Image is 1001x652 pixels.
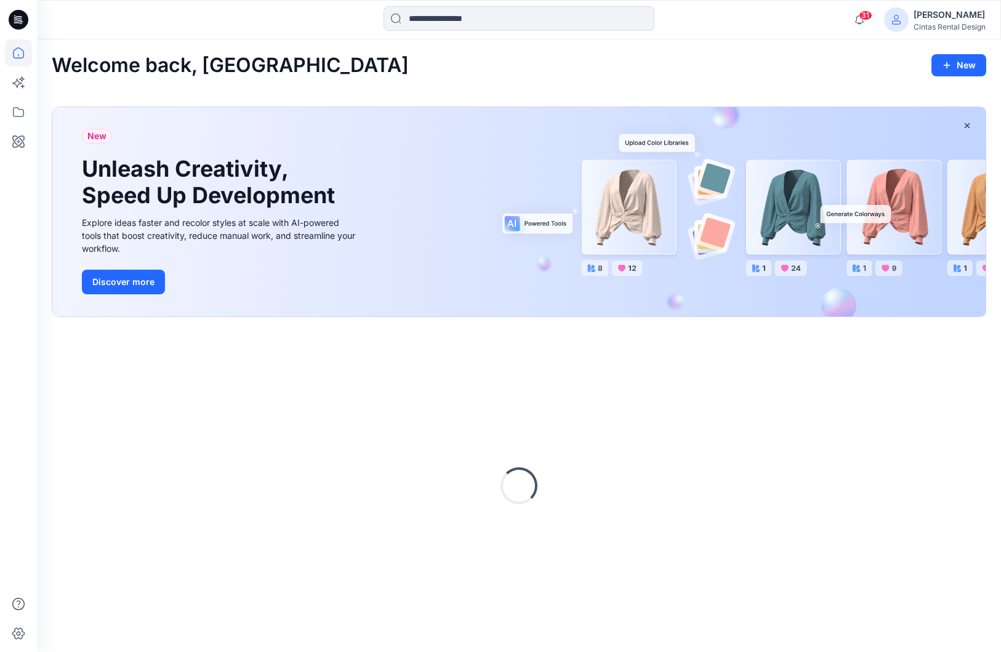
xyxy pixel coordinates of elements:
[891,15,901,25] svg: avatar
[82,216,359,255] div: Explore ideas faster and recolor styles at scale with AI-powered tools that boost creativity, red...
[859,10,872,20] span: 31
[87,129,107,143] span: New
[914,22,986,31] div: Cintas Rental Design
[914,7,986,22] div: [PERSON_NAME]
[52,54,409,77] h2: Welcome back, [GEOGRAPHIC_DATA]
[82,270,165,294] button: Discover more
[82,270,359,294] a: Discover more
[931,54,986,76] button: New
[82,156,340,209] h1: Unleash Creativity, Speed Up Development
